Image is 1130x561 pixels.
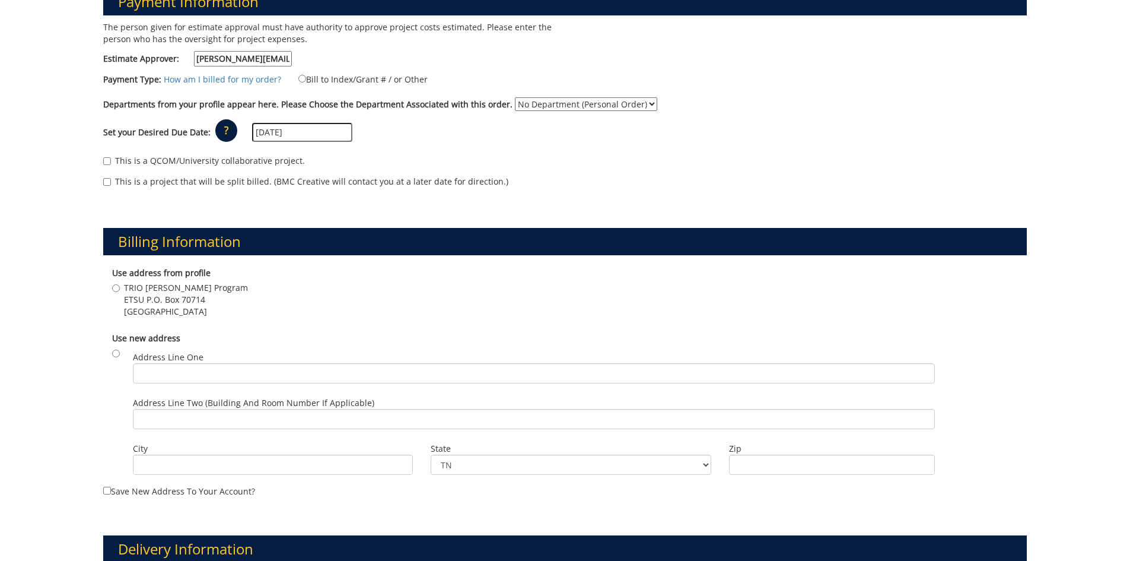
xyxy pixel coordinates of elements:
label: Set your Desired Due Date: [103,126,211,138]
input: Bill to Index/Grant # / or Other [298,75,306,83]
label: Bill to Index/Grant # / or Other [284,72,428,85]
input: Address Line One [133,363,935,383]
input: MM/DD/YYYY [252,123,352,142]
b: Use address from profile [112,267,211,278]
b: Use new address [112,332,180,344]
label: Zip [729,443,935,455]
label: This is a QCOM/University collaborative project. [103,155,305,167]
label: Payment Type: [103,74,161,85]
label: Estimate Approver: [103,51,292,66]
input: This is a project that will be split billed. (BMC Creative will contact you at a later date for d... [103,178,111,186]
label: Address Line One [133,351,935,383]
h3: Billing Information [103,228,1027,255]
input: Zip [729,455,935,475]
label: City [133,443,413,455]
input: TRIO [PERSON_NAME] Program ETSU P.O. Box 70714 [GEOGRAPHIC_DATA] [112,284,120,292]
span: TRIO [PERSON_NAME] Program [124,282,248,294]
span: ETSU P.O. Box 70714 [124,294,248,306]
label: State [431,443,711,455]
label: Departments from your profile appear here. Please Choose the Department Associated with this order. [103,99,513,110]
a: How am I billed for my order? [164,74,281,85]
input: Save new address to your account? [103,487,111,495]
input: This is a QCOM/University collaborative project. [103,157,111,165]
span: [GEOGRAPHIC_DATA] [124,306,248,318]
label: Address Line Two (Building and Room Number if applicable) [133,397,935,429]
label: This is a project that will be split billed. (BMC Creative will contact you at a later date for d... [103,176,508,188]
input: Estimate Approver: [194,51,292,66]
input: City [133,455,413,475]
input: Address Line Two (Building and Room Number if applicable) [133,409,935,429]
p: The person given for estimate approval must have authority to approve project costs estimated. Pl... [103,21,556,45]
p: ? [215,119,237,142]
